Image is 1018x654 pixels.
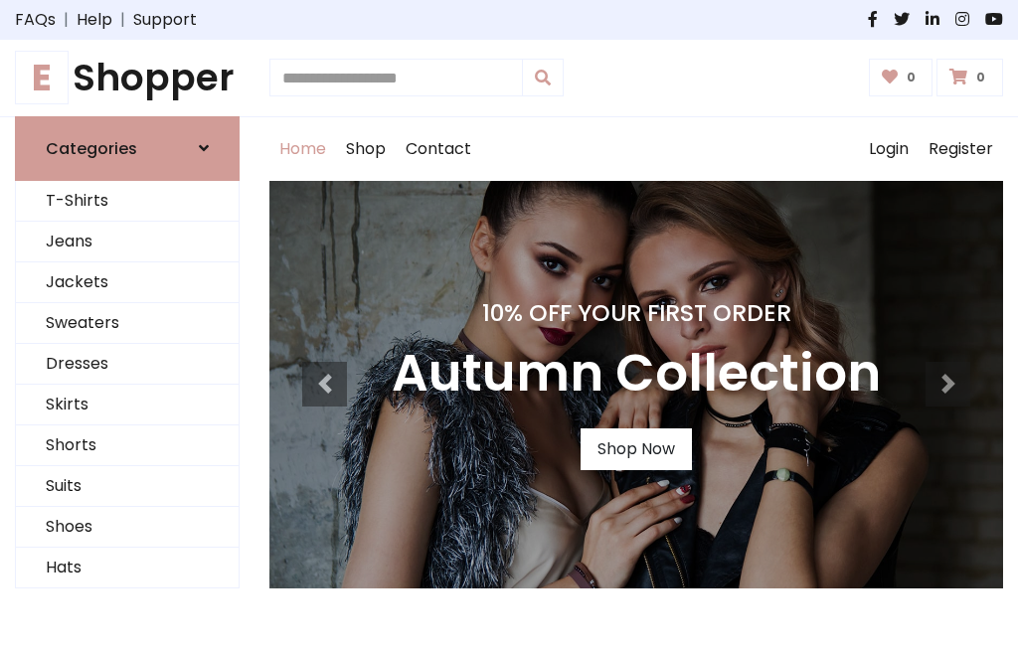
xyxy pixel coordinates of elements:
a: 0 [936,59,1003,96]
span: 0 [971,69,990,86]
span: | [56,8,77,32]
a: Shop Now [581,428,692,470]
a: Register [919,117,1003,181]
a: Suits [16,466,239,507]
a: Jeans [16,222,239,262]
a: Shop [336,117,396,181]
h4: 10% Off Your First Order [392,299,881,327]
a: Home [269,117,336,181]
a: Categories [15,116,240,181]
a: Shorts [16,425,239,466]
a: Shoes [16,507,239,548]
a: Login [859,117,919,181]
a: 0 [869,59,933,96]
a: EShopper [15,56,240,100]
a: Jackets [16,262,239,303]
a: FAQs [15,8,56,32]
a: Hats [16,548,239,588]
h3: Autumn Collection [392,343,881,405]
a: Skirts [16,385,239,425]
a: Contact [396,117,481,181]
a: T-Shirts [16,181,239,222]
a: Help [77,8,112,32]
span: | [112,8,133,32]
a: Support [133,8,197,32]
span: E [15,51,69,104]
h1: Shopper [15,56,240,100]
h6: Categories [46,139,137,158]
a: Dresses [16,344,239,385]
span: 0 [902,69,921,86]
a: Sweaters [16,303,239,344]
